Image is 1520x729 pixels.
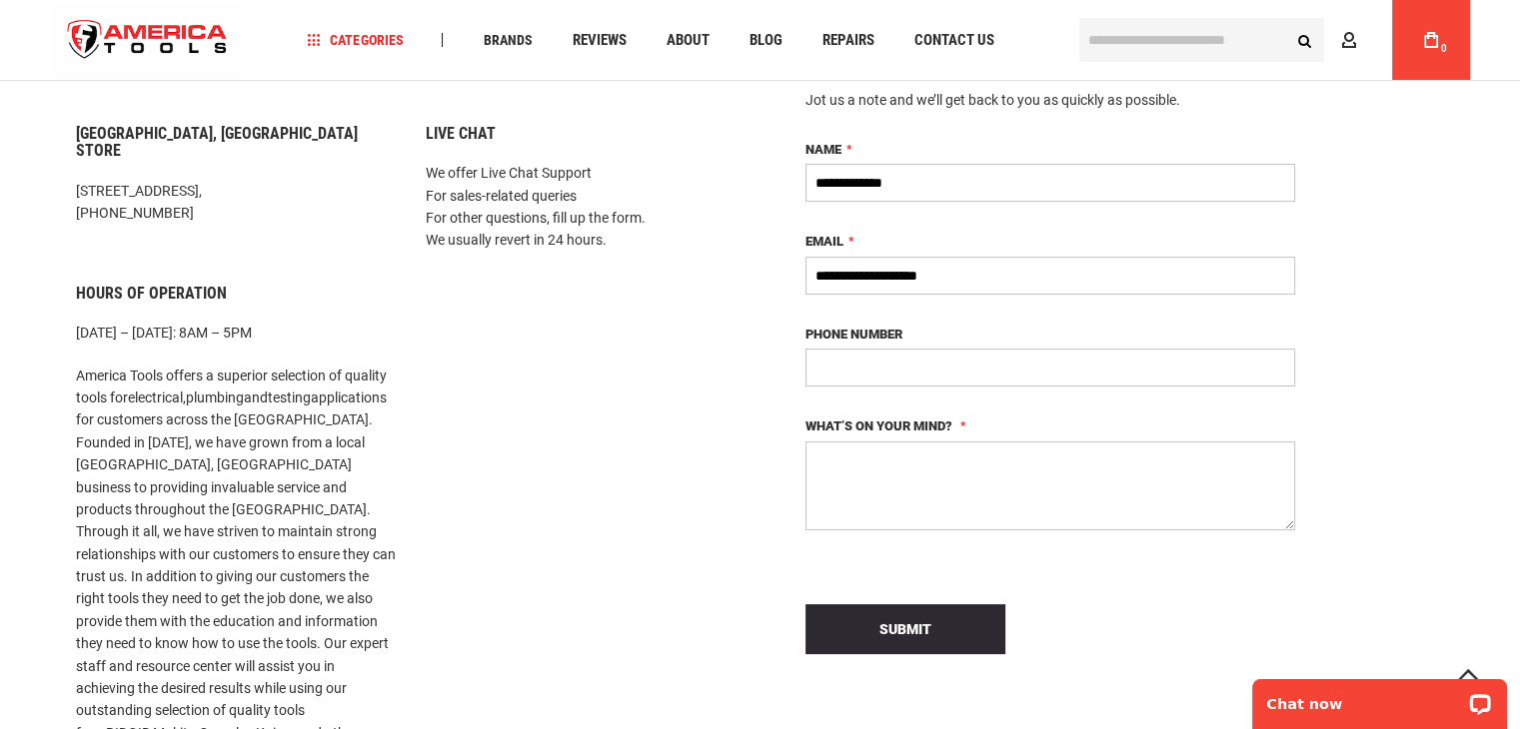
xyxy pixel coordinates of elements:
[805,418,952,433] span: What’s on your mind?
[805,90,1295,110] div: Jot us a note and we’ll get back to you as quickly as possible.
[51,3,245,78] a: store logo
[426,162,746,252] p: We offer Live Chat Support For sales-related queries For other questions, fill up the form. We us...
[740,27,790,54] a: Blog
[657,27,718,54] a: About
[76,180,396,225] p: [STREET_ADDRESS], [PHONE_NUMBER]
[483,33,532,47] span: Brands
[805,234,843,249] span: Email
[1286,21,1324,59] button: Search
[805,142,841,157] span: Name
[805,327,902,342] span: Phone Number
[821,33,873,48] span: Repairs
[904,27,1002,54] a: Contact Us
[805,604,1005,654] button: Submit
[666,33,709,48] span: About
[76,322,396,344] p: [DATE] – [DATE]: 8AM – 5PM
[913,33,993,48] span: Contact Us
[307,33,403,47] span: Categories
[186,389,244,405] a: plumbing
[1441,43,1447,54] span: 0
[51,3,245,78] img: America Tools
[128,389,183,405] a: electrical
[298,27,412,54] a: Categories
[76,285,396,303] h6: Hours of Operation
[426,125,746,143] h6: Live Chat
[474,27,541,54] a: Brands
[563,27,635,54] a: Reviews
[749,33,781,48] span: Blog
[812,27,882,54] a: Repairs
[268,389,311,405] a: testing
[1239,666,1520,729] iframe: LiveChat chat widget
[572,33,626,48] span: Reviews
[879,621,931,637] span: Submit
[76,125,396,160] h6: [GEOGRAPHIC_DATA], [GEOGRAPHIC_DATA] Store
